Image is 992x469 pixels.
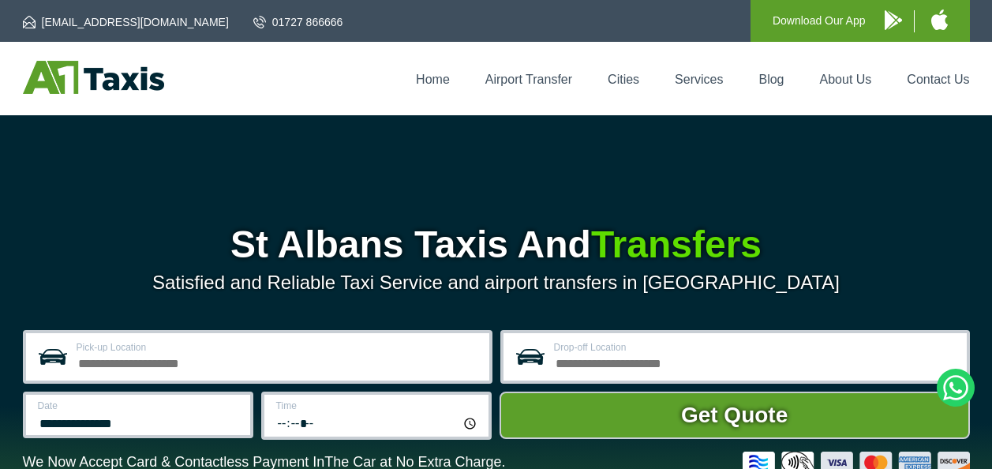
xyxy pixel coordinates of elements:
[907,73,969,86] a: Contact Us
[23,272,970,294] p: Satisfied and Reliable Taxi Service and airport transfers in [GEOGRAPHIC_DATA]
[773,11,866,31] p: Download Our App
[276,401,479,411] label: Time
[485,73,572,86] a: Airport Transfer
[885,10,902,30] img: A1 Taxis Android App
[758,73,784,86] a: Blog
[931,9,948,30] img: A1 Taxis iPhone App
[23,61,164,94] img: A1 Taxis St Albans LTD
[23,226,970,264] h1: St Albans Taxis And
[416,73,450,86] a: Home
[554,343,957,352] label: Drop-off Location
[820,73,872,86] a: About Us
[608,73,639,86] a: Cities
[38,401,241,411] label: Date
[77,343,480,352] label: Pick-up Location
[23,14,229,30] a: [EMAIL_ADDRESS][DOMAIN_NAME]
[500,392,970,439] button: Get Quote
[591,223,762,265] span: Transfers
[675,73,723,86] a: Services
[253,14,343,30] a: 01727 866666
